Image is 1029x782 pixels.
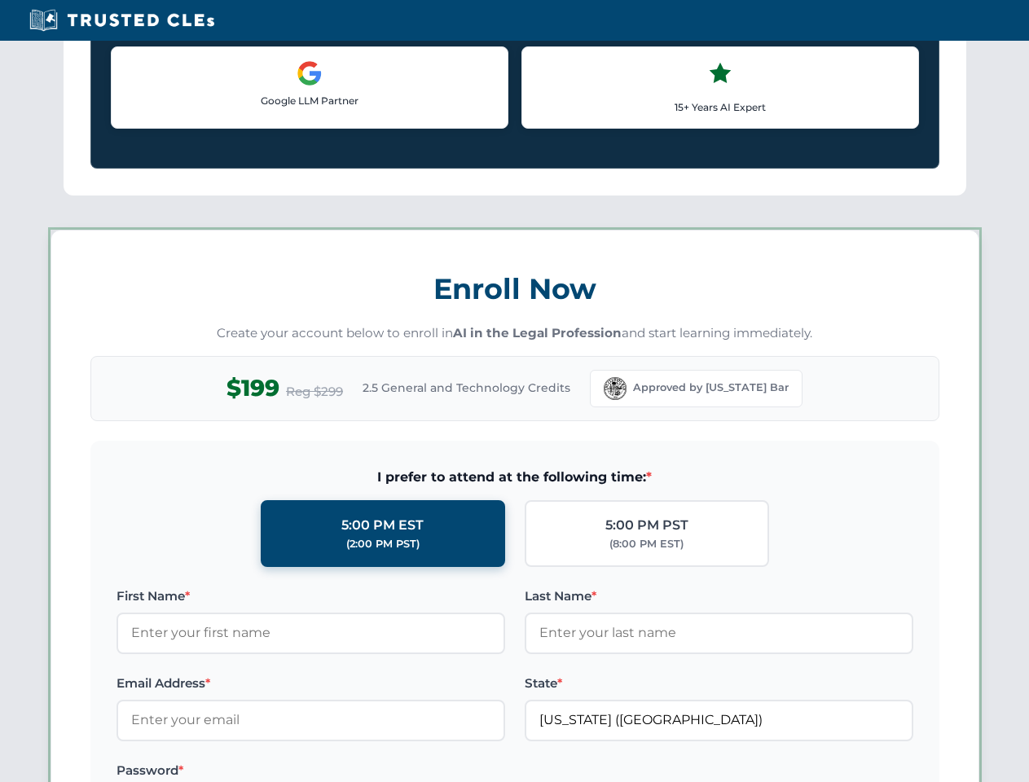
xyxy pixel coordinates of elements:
span: Approved by [US_STATE] Bar [633,380,789,396]
img: Trusted CLEs [24,8,219,33]
label: State [525,674,913,693]
span: I prefer to attend at the following time: [117,467,913,488]
strong: AI in the Legal Profession [453,325,622,340]
img: Florida Bar [604,377,627,400]
img: Google [297,60,323,86]
input: Enter your first name [117,613,505,653]
span: Reg $299 [286,382,343,402]
input: Enter your email [117,700,505,740]
label: Last Name [525,586,913,606]
span: 2.5 General and Technology Credits [363,379,570,397]
p: 15+ Years AI Expert [535,99,905,115]
label: Password [117,761,505,780]
div: 5:00 PM EST [341,515,424,536]
div: (8:00 PM EST) [609,536,684,552]
label: Email Address [117,674,505,693]
span: $199 [226,370,279,406]
input: Florida (FL) [525,700,913,740]
div: 5:00 PM PST [605,515,688,536]
input: Enter your last name [525,613,913,653]
p: Google LLM Partner [125,93,495,108]
h3: Enroll Now [90,263,939,314]
p: Create your account below to enroll in and start learning immediately. [90,324,939,343]
div: (2:00 PM PST) [346,536,420,552]
label: First Name [117,586,505,606]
